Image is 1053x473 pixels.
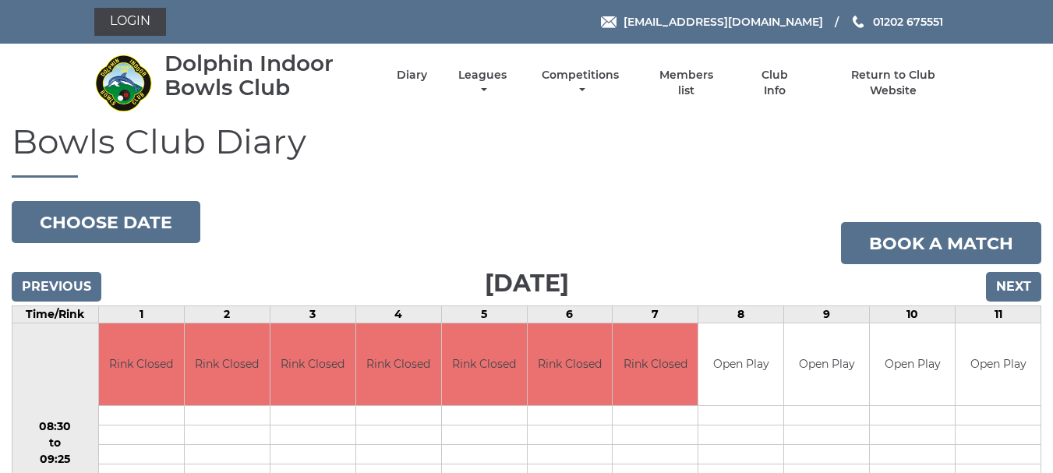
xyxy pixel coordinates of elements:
a: Book a match [841,222,1041,264]
td: Open Play [870,323,955,405]
td: 2 [184,306,270,323]
a: Phone us 01202 675551 [850,13,943,30]
td: 7 [613,306,698,323]
a: Leagues [454,68,511,98]
img: Email [601,16,617,28]
a: Email [EMAIL_ADDRESS][DOMAIN_NAME] [601,13,823,30]
td: Rink Closed [99,323,184,405]
td: 10 [870,306,956,323]
input: Previous [12,272,101,302]
td: Time/Rink [12,306,99,323]
span: 01202 675551 [873,15,943,29]
button: Choose date [12,201,200,243]
a: Login [94,8,166,36]
td: Open Play [784,323,869,405]
td: 9 [784,306,870,323]
a: Members list [650,68,722,98]
td: 1 [98,306,184,323]
span: [EMAIL_ADDRESS][DOMAIN_NAME] [624,15,823,29]
td: 5 [441,306,527,323]
input: Next [986,272,1041,302]
td: Rink Closed [185,323,270,405]
td: 8 [698,306,784,323]
td: Open Play [698,323,783,405]
a: Competitions [539,68,624,98]
h1: Bowls Club Diary [12,122,1041,178]
td: Rink Closed [528,323,613,405]
img: Phone us [853,16,864,28]
td: 3 [270,306,355,323]
td: Rink Closed [270,323,355,405]
td: 4 [355,306,441,323]
div: Dolphin Indoor Bowls Club [164,51,369,100]
a: Club Info [750,68,800,98]
td: Open Play [956,323,1041,405]
td: 11 [956,306,1041,323]
img: Dolphin Indoor Bowls Club [94,54,153,112]
td: Rink Closed [442,323,527,405]
td: Rink Closed [613,323,698,405]
td: Rink Closed [356,323,441,405]
td: 6 [527,306,613,323]
a: Return to Club Website [827,68,959,98]
a: Diary [397,68,427,83]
